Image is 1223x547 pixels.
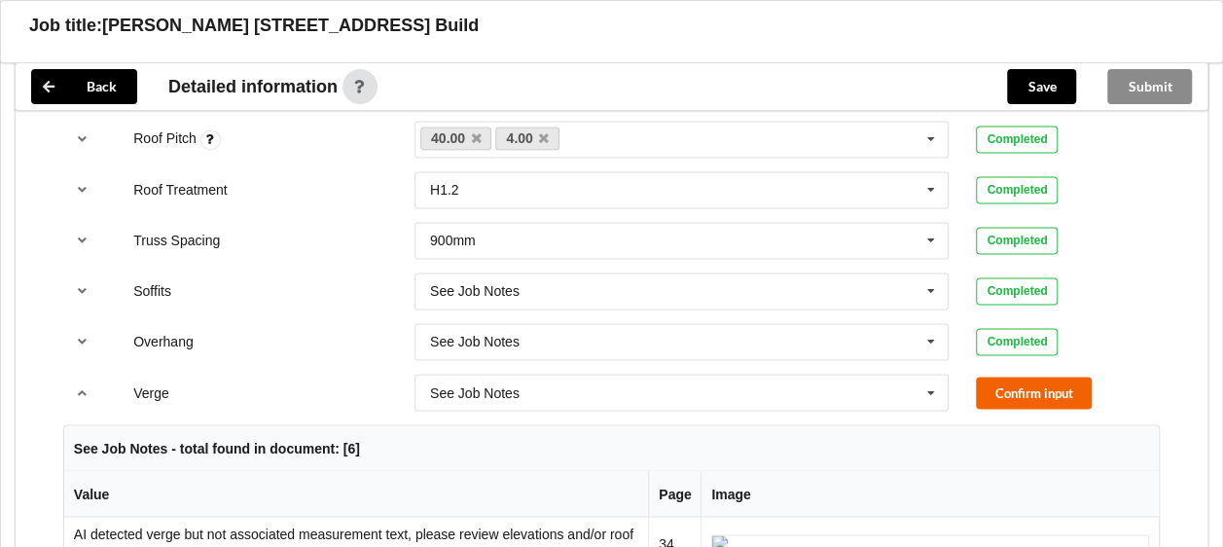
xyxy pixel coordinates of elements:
[63,375,101,410] button: reference-toggle
[133,283,171,299] label: Soffits
[976,126,1058,153] div: Completed
[64,471,648,517] th: Value
[133,384,169,400] label: Verge
[976,277,1058,305] div: Completed
[63,223,101,258] button: reference-toggle
[420,127,492,150] a: 40.00
[63,172,101,207] button: reference-toggle
[430,183,459,197] div: H1.2
[64,425,1159,471] th: See Job Notes - total found in document: [6]
[495,127,559,150] a: 4.00
[1007,69,1076,104] button: Save
[63,324,101,359] button: reference-toggle
[648,471,701,517] th: Page
[430,284,520,298] div: See Job Notes
[102,15,479,37] h3: [PERSON_NAME] [STREET_ADDRESS] Build
[133,233,220,248] label: Truss Spacing
[63,273,101,309] button: reference-toggle
[701,471,1159,517] th: Image
[976,328,1058,355] div: Completed
[976,176,1058,203] div: Completed
[63,122,101,157] button: reference-toggle
[133,334,193,349] label: Overhang
[133,182,228,198] label: Roof Treatment
[133,130,199,146] label: Roof Pitch
[430,234,476,247] div: 900mm
[430,385,520,399] div: See Job Notes
[168,78,338,95] span: Detailed information
[29,15,102,37] h3: Job title:
[976,377,1092,409] button: Confirm input
[976,227,1058,254] div: Completed
[31,69,137,104] button: Back
[430,335,520,348] div: See Job Notes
